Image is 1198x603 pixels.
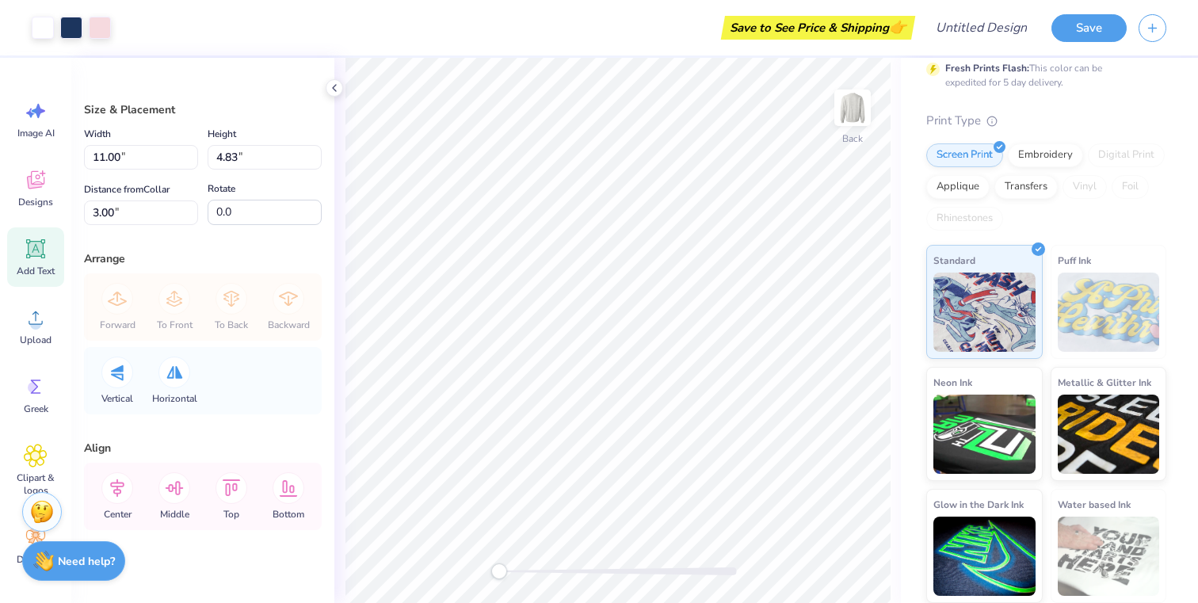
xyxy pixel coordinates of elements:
[84,440,322,456] div: Align
[1088,143,1165,167] div: Digital Print
[491,563,507,579] div: Accessibility label
[1051,14,1127,42] button: Save
[1058,252,1091,269] span: Puff Ink
[84,124,111,143] label: Width
[84,101,322,118] div: Size & Placement
[10,471,62,497] span: Clipart & logos
[1058,374,1151,391] span: Metallic & Glitter Ink
[926,112,1166,130] div: Print Type
[933,273,1036,352] img: Standard
[101,392,133,405] span: Vertical
[945,61,1140,90] div: This color can be expedited for 5 day delivery.
[223,508,239,521] span: Top
[1063,175,1107,199] div: Vinyl
[1058,395,1160,474] img: Metallic & Glitter Ink
[152,392,197,405] span: Horizontal
[926,143,1003,167] div: Screen Print
[58,554,115,569] strong: Need help?
[933,374,972,391] span: Neon Ink
[923,12,1040,44] input: Untitled Design
[994,175,1058,199] div: Transfers
[1058,517,1160,596] img: Water based Ink
[18,196,53,208] span: Designs
[933,395,1036,474] img: Neon Ink
[837,92,868,124] img: Back
[1058,496,1131,513] span: Water based Ink
[842,132,863,146] div: Back
[926,175,990,199] div: Applique
[1112,175,1149,199] div: Foil
[104,508,132,521] span: Center
[926,207,1003,231] div: Rhinestones
[725,16,911,40] div: Save to See Price & Shipping
[1058,273,1160,352] img: Puff Ink
[84,180,170,199] label: Distance from Collar
[945,62,1029,74] strong: Fresh Prints Flash:
[208,124,236,143] label: Height
[24,403,48,415] span: Greek
[933,517,1036,596] img: Glow in the Dark Ink
[889,17,906,36] span: 👉
[1008,143,1083,167] div: Embroidery
[17,553,55,566] span: Decorate
[273,508,304,521] span: Bottom
[933,496,1024,513] span: Glow in the Dark Ink
[933,252,975,269] span: Standard
[17,265,55,277] span: Add Text
[17,127,55,139] span: Image AI
[20,334,52,346] span: Upload
[160,508,189,521] span: Middle
[208,179,235,198] label: Rotate
[84,250,322,267] div: Arrange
